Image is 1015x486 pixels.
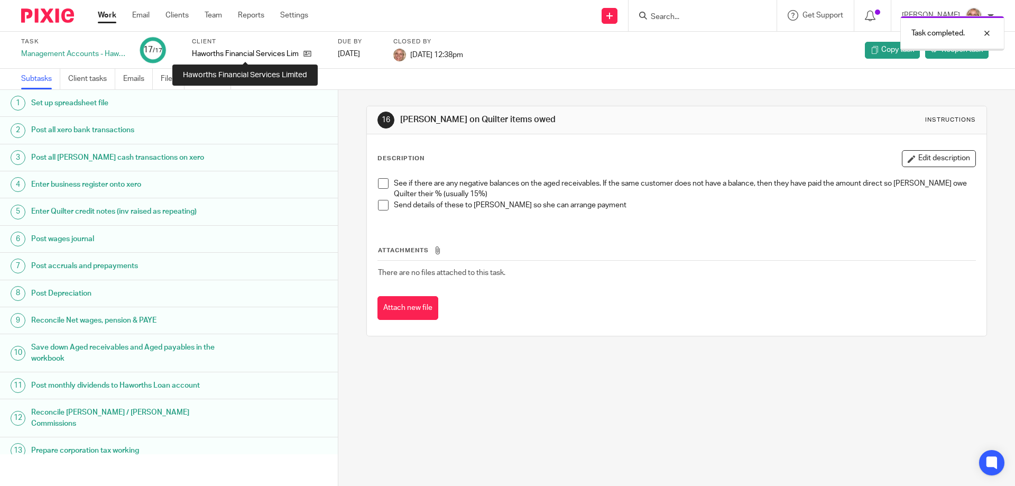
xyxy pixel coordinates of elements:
h1: Enter Quilter credit notes (inv raised as repeating) [31,204,229,219]
span: [DATE] 12:38pm [410,51,463,58]
a: Audit logs [239,69,280,89]
h1: Set up spreadsheet file [31,95,229,111]
label: Client [192,38,325,46]
div: 9 [11,313,25,328]
img: SJ.jpg [393,49,406,61]
div: 11 [11,378,25,393]
div: 16 [377,112,394,129]
div: 3 [11,150,25,165]
div: 4 [11,177,25,192]
div: 8 [11,286,25,301]
label: Task [21,38,127,46]
h1: Post accruals and prepayments [31,258,229,274]
label: Due by [338,38,380,46]
h1: [PERSON_NAME] on Quilter items owed [400,114,699,125]
a: Clients [165,10,189,21]
div: 2 [11,123,25,138]
div: 5 [11,205,25,219]
img: Pixie [21,8,74,23]
span: Attachments [378,247,429,253]
div: 17 [143,44,162,56]
a: Reports [238,10,264,21]
h1: Reconcile Net wages, pension & PAYE [31,313,229,328]
a: Files [161,69,184,89]
small: /17 [153,48,162,53]
p: Haworths Financial Services Limited [192,49,298,59]
h1: Reconcile [PERSON_NAME] / [PERSON_NAME] Commissions [31,405,229,432]
p: Send details of these to [PERSON_NAME] so she can arrange payment [394,200,975,210]
h1: Post wages journal [31,231,229,247]
p: Description [377,154,425,163]
h1: Post all xero bank transactions [31,122,229,138]
label: Closed by [393,38,463,46]
div: 7 [11,259,25,273]
a: Settings [280,10,308,21]
a: Team [205,10,222,21]
button: Attach new file [377,296,438,320]
div: 1 [11,96,25,111]
a: Work [98,10,116,21]
h1: Enter business register onto xero [31,177,229,192]
a: Notes (0) [192,69,231,89]
div: Instructions [925,116,976,124]
h1: Prepare corporation tax working [31,443,229,459]
div: 13 [11,443,25,458]
div: 6 [11,232,25,246]
p: See if there are any negative balances on the aged receivables. If the same customer does not hav... [394,178,975,200]
h1: Post Depreciation [31,286,229,301]
h1: Save down Aged receivables and Aged payables in the workbook [31,340,229,366]
a: Client tasks [68,69,115,89]
img: SJ.jpg [965,7,982,24]
div: [DATE] [338,49,380,59]
div: 10 [11,346,25,361]
a: Emails [123,69,153,89]
div: Management Accounts - Haworths Financial Services Limited [21,49,127,59]
div: 12 [11,411,25,426]
p: Task completed. [911,28,965,39]
h1: Post monthly dividends to Haworths Loan account [31,378,229,393]
button: Edit description [902,150,976,167]
h1: Post all [PERSON_NAME] cash transactions on xero [31,150,229,166]
span: There are no files attached to this task. [378,269,505,277]
a: Email [132,10,150,21]
a: Subtasks [21,69,60,89]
